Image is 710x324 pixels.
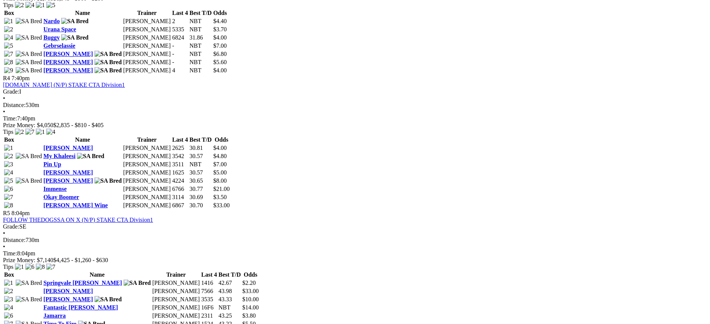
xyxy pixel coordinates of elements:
[172,144,188,152] td: 2625
[123,34,171,41] td: [PERSON_NAME]
[213,202,230,208] span: $33.00
[3,129,13,135] span: Tips
[4,304,13,311] img: 4
[172,152,188,160] td: 3542
[213,59,227,65] span: $5.60
[3,95,5,101] span: •
[4,177,13,184] img: 5
[43,9,122,17] th: Name
[172,59,188,66] td: -
[213,186,230,192] span: $21.00
[189,202,212,209] td: 30.70
[46,2,55,9] img: 5
[172,67,188,74] td: 4
[46,264,55,270] img: 7
[43,153,75,159] a: My Khaleesi
[53,257,108,263] span: $4,425 - $1,260 - $630
[123,202,171,209] td: [PERSON_NAME]
[123,59,171,66] td: [PERSON_NAME]
[201,296,217,303] td: 3535
[3,102,707,108] div: 530m
[15,264,24,270] img: 1
[16,18,42,25] img: SA Bred
[123,136,171,144] th: Trainer
[242,280,256,286] span: $2.20
[43,202,108,208] a: [PERSON_NAME] Wine
[4,26,13,33] img: 2
[123,9,171,17] th: Trainer
[43,43,75,49] a: Gebrselassie
[4,51,13,57] img: 7
[123,161,171,168] td: [PERSON_NAME]
[4,34,13,41] img: 4
[123,144,171,152] td: [PERSON_NAME]
[43,194,79,200] a: Okay Boomer
[213,43,227,49] span: $7.00
[189,152,212,160] td: 30.57
[4,59,13,66] img: 8
[213,67,227,73] span: $4.00
[3,250,17,257] span: Time:
[189,185,212,193] td: 30.77
[242,312,256,319] span: $3.80
[3,75,10,81] span: R4
[172,185,188,193] td: 6766
[3,264,13,270] span: Tips
[4,169,13,176] img: 4
[43,145,93,151] a: [PERSON_NAME]
[94,51,122,57] img: SA Bred
[152,279,200,287] td: [PERSON_NAME]
[189,18,212,25] td: NBT
[3,108,5,115] span: •
[3,230,5,236] span: •
[189,42,212,50] td: NBT
[16,34,42,41] img: SA Bred
[4,153,13,160] img: 2
[43,288,93,294] a: [PERSON_NAME]
[3,223,707,230] div: SE
[36,2,45,9] img: 1
[94,59,122,66] img: SA Bred
[16,177,42,184] img: SA Bred
[172,169,188,176] td: 1625
[43,296,93,302] a: [PERSON_NAME]
[4,43,13,49] img: 5
[189,59,212,66] td: NBT
[189,144,212,152] td: 30.81
[242,304,259,311] span: $14.00
[43,304,118,311] a: Fantastic [PERSON_NAME]
[172,194,188,201] td: 3114
[172,18,188,25] td: 2
[213,161,227,167] span: $7.00
[189,26,212,33] td: NBT
[123,185,171,193] td: [PERSON_NAME]
[12,210,30,216] span: 8:04pm
[4,18,13,25] img: 1
[4,194,13,201] img: 7
[43,34,60,41] a: Buggy
[3,237,25,243] span: Distance:
[213,194,227,200] span: $3.50
[4,67,13,74] img: 9
[15,2,24,9] img: 2
[3,243,5,250] span: •
[123,67,171,74] td: [PERSON_NAME]
[218,296,241,303] td: 43.33
[189,34,212,41] td: 31.86
[172,161,188,168] td: 3511
[213,177,227,184] span: $8.00
[25,264,34,270] img: 6
[43,67,93,73] a: [PERSON_NAME]
[189,161,212,168] td: NBT
[123,26,171,33] td: [PERSON_NAME]
[3,257,707,264] div: Prize Money: $7,140
[213,169,227,176] span: $5.00
[43,186,66,192] a: Immense
[46,129,55,135] img: 4
[189,194,212,201] td: 30.69
[213,136,230,144] th: Odds
[218,287,241,295] td: 43.98
[172,34,188,41] td: 6824
[152,304,200,311] td: [PERSON_NAME]
[43,280,122,286] a: Springvale [PERSON_NAME]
